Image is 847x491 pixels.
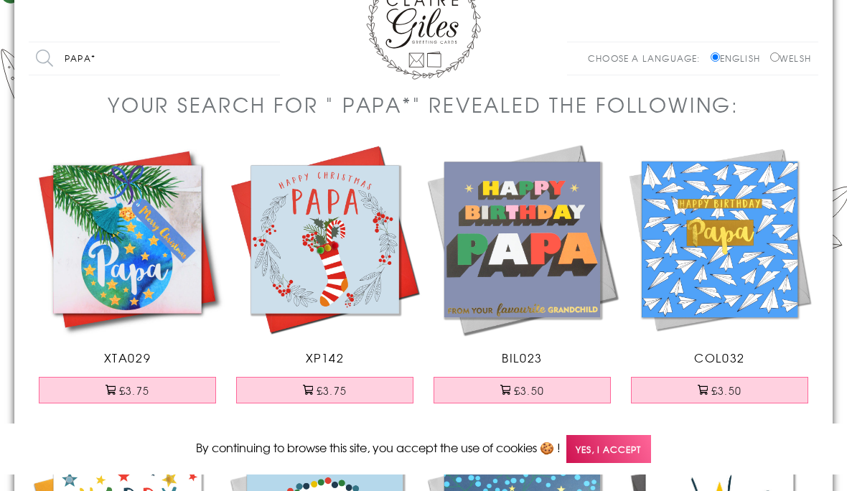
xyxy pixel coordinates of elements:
a: Christmas Card, Bauble, Merry Christmas, Papa, Tassel Embellished XTA029 [29,141,226,365]
h1: Your search for " Papa*" revealed the following: [108,90,739,119]
a: Christmas Card, Stocking in a laurel wreath, papa, Pompom Embellished XP142 [226,141,423,366]
button: £3.75 [39,377,217,403]
input: Search all products [29,42,280,75]
span: COL032 [694,349,745,366]
img: Christmas Card, Bauble, Merry Christmas, Papa, Tassel Embellished [29,141,226,337]
button: £3.50 [631,377,809,403]
img: Birthday Card, Papa, Favourite Grandchild, Block letters, gold foil [423,141,621,338]
label: English [711,52,767,65]
a: Birthday Card, Papa, Favourite Grandchild, Block letters, gold foil BIL023 [423,141,621,366]
span: XTA029 [104,349,151,366]
span: XP142 [306,349,345,366]
span: BIL023 [502,349,543,366]
button: £3.75 [236,377,414,403]
input: English [711,52,720,62]
input: Search [266,42,280,75]
img: Christmas Card, Stocking in a laurel wreath, papa, Pompom Embellished [226,141,423,338]
span: Yes, I accept [566,435,651,463]
img: Birthday Card, Papa, Paper Planes, text foiled in shiny gold [621,141,818,338]
input: Welsh [770,52,780,62]
p: Choose a language: [588,52,708,65]
label: Welsh [770,52,811,65]
a: Birthday Card, Papa, Paper Planes, text foiled in shiny gold COL032 [621,141,818,366]
button: £3.50 [434,377,612,403]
